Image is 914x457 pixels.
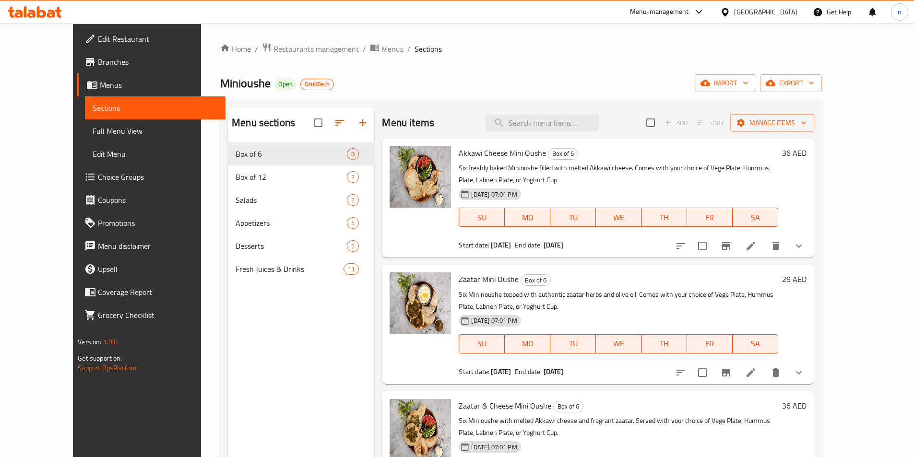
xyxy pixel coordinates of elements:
button: SU [459,334,505,353]
span: 4 [347,219,358,228]
span: FR [691,211,729,224]
span: SA [736,337,774,351]
b: [DATE] [491,365,511,378]
button: Manage items [730,114,814,132]
a: Edit menu item [745,240,757,252]
span: Sort sections [328,111,351,134]
span: Edit Restaurant [98,33,218,45]
li: / [407,43,411,55]
button: TH [641,208,687,227]
span: FR [691,337,729,351]
span: Select to update [692,363,712,383]
span: Edit Menu [93,148,218,160]
a: Menus [77,73,226,96]
span: Salads [236,194,347,206]
button: SU [459,208,505,227]
span: [DATE] 07:01 PM [467,190,521,199]
span: Open [274,80,297,88]
a: Menu disclaimer [77,234,226,258]
span: [DATE] 07:01 PM [467,443,521,452]
div: Box of 6 [553,401,583,412]
button: WE [596,334,641,353]
b: [DATE] [544,365,564,378]
img: Akkawi Cheese Mini Oushe [390,146,451,208]
a: Sections [85,96,226,119]
div: Fresh Juices & Drinks11 [228,258,374,281]
button: Branch-specific-item [714,361,737,384]
a: Edit Menu [85,142,226,165]
b: [DATE] [491,239,511,251]
span: import [702,77,748,89]
span: Box of 6 [236,148,347,160]
span: Akkawi Cheese Mini Oushe [459,146,546,160]
span: Zaatar & Cheese Mini Oushe [459,398,551,413]
div: Appetizers4 [228,211,374,234]
span: TH [645,337,683,351]
span: Fresh Juices & Drinks [236,263,344,275]
span: Box of 6 [554,401,583,412]
button: import [695,74,756,92]
span: 11 [344,265,358,274]
li: / [363,43,366,55]
h2: Menu sections [232,116,295,130]
h6: 36 AED [782,399,807,412]
div: Box of 12 [236,171,347,183]
span: Get support on: [78,352,122,364]
span: 1.0.0 [103,336,118,348]
span: Start date: [459,365,489,378]
h2: Menu items [382,116,434,130]
span: Zaatar Mini Oushe [459,272,519,286]
button: TU [550,334,596,353]
div: Box of 6 [521,274,551,286]
span: TU [554,337,592,351]
span: End date: [515,239,542,251]
span: Select all sections [308,113,328,133]
span: 2 [347,196,358,205]
a: Menus [370,43,404,55]
button: WE [596,208,641,227]
button: MO [505,208,550,227]
a: Grocery Checklist [77,304,226,327]
span: Choice Groups [98,171,218,183]
span: Version: [78,336,101,348]
span: Box of 6 [548,148,578,159]
span: WE [600,337,638,351]
button: FR [687,208,733,227]
span: Select section [641,113,661,133]
p: Six Minioushe with melted Akkawi cheese and fragrant zaatar. Served with your choice of Vege Plat... [459,415,778,439]
span: Menus [381,43,404,55]
span: Menu disclaimer [98,240,218,252]
span: 7 [347,173,358,182]
p: Six freshly baked Minioushe filled with melted Akkawi cheese. Comes with your choice of Vege Plat... [459,162,778,186]
div: Open [274,79,297,90]
span: Sections [93,102,218,114]
div: Box of 68 [228,142,374,165]
span: TH [645,211,683,224]
svg: Show Choices [793,240,805,252]
span: 2 [347,242,358,251]
span: End date: [515,365,542,378]
a: Edit menu item [745,367,757,378]
button: FR [687,334,733,353]
span: TU [554,211,592,224]
a: Support.OpsPlatform [78,362,139,374]
span: MO [509,337,546,351]
button: Branch-specific-item [714,234,737,258]
div: Menu-management [630,6,689,18]
button: MO [505,334,550,353]
span: Promotions [98,217,218,229]
span: [DATE] 07:01 PM [467,316,521,325]
span: 8 [347,150,358,159]
span: Appetizers [236,217,347,229]
div: items [347,171,359,183]
span: GrubTech [301,80,333,88]
button: sort-choices [669,234,692,258]
div: Box of 6 [548,148,578,160]
div: items [347,194,359,206]
p: Six Mininoushe topped with authentic zaatar herbs and olive oil. Comes with your choice of Vege P... [459,289,778,313]
button: sort-choices [669,361,692,384]
nav: Menu sections [228,139,374,284]
h6: 29 AED [782,272,807,286]
span: Minioushe [220,72,271,94]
